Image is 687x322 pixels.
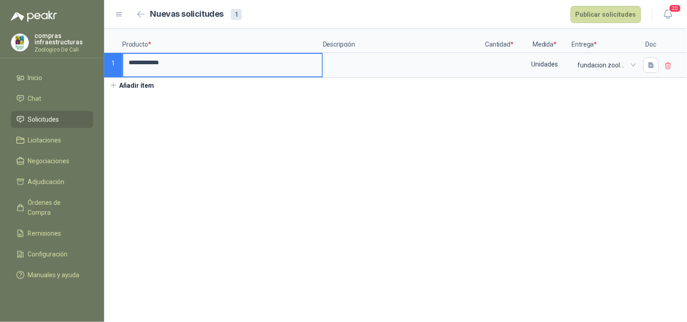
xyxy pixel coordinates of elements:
[11,173,93,190] a: Adjudicación
[11,90,93,107] a: Chat
[28,228,62,238] span: Remisiones
[28,94,42,104] span: Chat
[28,270,80,280] span: Manuales y ayuda
[34,47,93,52] p: Zoologico De Cali
[122,29,323,53] p: Producto
[519,54,571,75] div: Unidades
[28,135,62,145] span: Licitaciones
[518,29,572,53] p: Medida
[28,198,85,218] span: Órdenes de Compra
[28,249,68,259] span: Configuración
[11,111,93,128] a: Solicitudes
[640,29,663,53] p: Doc
[28,73,43,83] span: Inicio
[28,177,65,187] span: Adjudicación
[11,11,57,22] img: Logo peakr
[11,69,93,86] a: Inicio
[28,114,59,124] span: Solicitudes
[11,34,29,51] img: Company Logo
[572,29,640,53] p: Entrega
[104,78,160,93] button: Añadir ítem
[669,4,682,13] span: 20
[323,29,481,53] p: Descripción
[11,194,93,221] a: Órdenes de Compra
[104,53,122,78] p: 1
[11,266,93,284] a: Manuales y ayuda
[11,152,93,170] a: Negociaciones
[34,33,93,45] p: compras infraestructuras
[150,8,224,21] h2: Nuevas solicitudes
[28,156,70,166] span: Negociaciones
[11,225,93,242] a: Remisiones
[571,6,641,23] button: Publicar solicitudes
[11,132,93,149] a: Licitaciones
[11,246,93,263] a: Configuración
[660,6,676,23] button: 20
[481,29,518,53] p: Cantidad
[578,58,634,72] span: fundacion zoologica de cali
[231,9,242,20] div: 1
